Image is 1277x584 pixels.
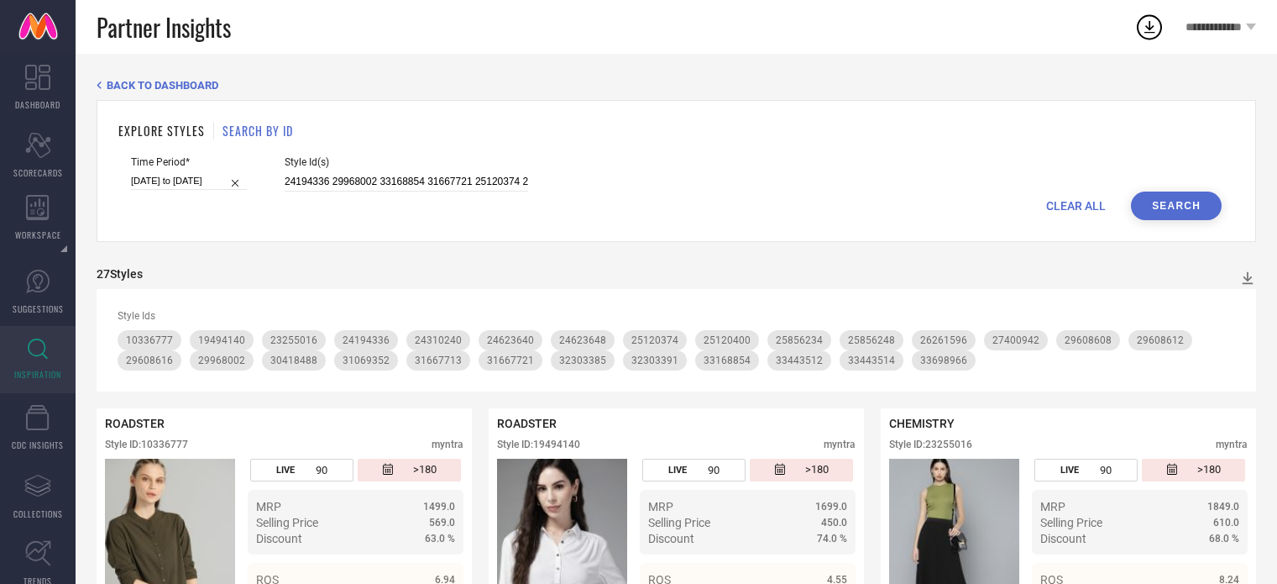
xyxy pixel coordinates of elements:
div: Number of days the style has been live on the platform [1034,459,1138,481]
div: Number of days since the style was first listed on the platform [1142,459,1245,481]
span: 29608608 [1065,334,1112,346]
span: LIVE [276,465,295,476]
span: 33168854 [704,355,751,366]
div: Open download list [1134,12,1164,42]
span: Partner Insights [97,10,231,45]
span: >180 [805,463,829,477]
span: 24310240 [415,334,462,346]
span: 1849.0 [1207,501,1239,513]
span: MRP [256,500,281,513]
div: Style ID: 23255016 [889,439,972,450]
span: ROADSTER [497,417,557,430]
span: 27400942 [992,334,1039,346]
span: 569.0 [429,517,455,529]
span: 31667713 [415,355,462,366]
span: LIVE [1060,465,1079,476]
span: 25120374 [631,334,678,346]
span: 33698966 [920,355,967,366]
span: Style Id(s) [285,156,528,168]
span: 29608612 [1137,334,1184,346]
span: Discount [648,532,694,545]
span: CLEAR ALL [1046,199,1106,213]
span: 33443512 [776,355,823,366]
span: ROADSTER [105,417,165,430]
span: 90 [316,464,327,476]
span: 610.0 [1213,517,1239,529]
div: Style ID: 19494140 [497,439,580,450]
span: Selling Price [648,516,710,529]
span: 1499.0 [423,501,455,513]
div: myntra [824,439,856,450]
span: 29968002 [198,355,245,366]
span: 23255016 [270,334,317,346]
span: 19494140 [198,334,245,346]
span: 32303391 [631,355,678,366]
div: myntra [1216,439,1248,450]
div: Number of days since the style was first listed on the platform [358,459,461,481]
span: 25856248 [848,334,895,346]
span: 90 [708,464,720,476]
span: 25856234 [776,334,823,346]
div: Number of days the style has been live on the platform [642,459,746,481]
span: Selling Price [1040,516,1102,529]
span: CDC INSIGHTS [12,439,64,451]
span: INSPIRATION [14,368,61,381]
span: SUGGESTIONS [13,303,64,315]
span: 68.0 % [1209,533,1239,545]
span: 31069352 [343,355,390,366]
span: MRP [648,500,673,513]
span: 74.0 % [817,533,847,545]
div: Back TO Dashboard [97,79,1256,92]
input: Select time period [131,172,247,190]
span: Time Period* [131,156,247,168]
h1: EXPLORE STYLES [118,122,205,139]
span: Selling Price [256,516,318,529]
div: Style ID: 10336777 [105,439,188,450]
span: 32303385 [559,355,606,366]
span: CHEMISTRY [889,417,955,430]
span: 24194336 [343,334,390,346]
span: 24623648 [559,334,606,346]
span: 31667721 [487,355,534,366]
span: 10336777 [126,334,173,346]
span: WORKSPACE [15,229,61,241]
span: 26261596 [920,334,967,346]
span: 25120400 [704,334,751,346]
div: myntra [432,439,463,450]
div: Style Ids [118,310,1235,322]
span: 33443514 [848,355,895,366]
button: Search [1131,192,1222,220]
span: 450.0 [821,517,847,529]
div: 27 Styles [97,267,143,281]
span: SCORECARDS [13,166,63,179]
span: MRP [1040,500,1065,513]
span: 29608616 [126,355,173,366]
div: Number of days since the style was first listed on the platform [750,459,853,481]
span: Discount [1040,532,1086,545]
span: 1699.0 [815,501,847,513]
span: BACK TO DASHBOARD [107,79,218,92]
span: DASHBOARD [15,98,60,111]
span: 90 [1100,464,1112,476]
h1: SEARCH BY ID [222,122,293,139]
span: 24623640 [487,334,534,346]
span: 30418488 [270,355,317,366]
div: Number of days the style has been live on the platform [250,459,353,481]
input: Enter comma separated style ids e.g. 12345, 67890 [285,172,528,192]
span: 63.0 % [425,533,455,545]
span: Discount [256,532,302,545]
span: COLLECTIONS [13,508,63,520]
span: >180 [1197,463,1221,477]
span: >180 [413,463,437,477]
span: LIVE [668,465,687,476]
